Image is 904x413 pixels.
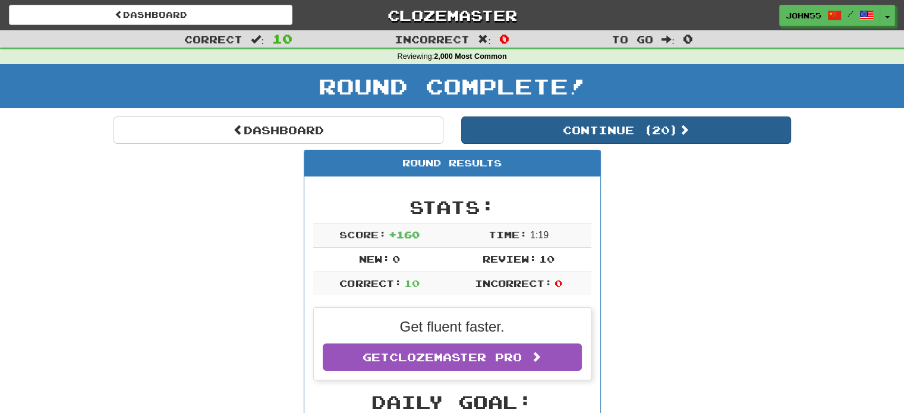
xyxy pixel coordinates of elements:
[389,351,522,364] span: Clozemaster Pro
[323,343,582,371] a: GetClozemaster Pro
[461,116,791,144] button: Continue (20)
[9,5,292,25] a: Dashboard
[114,116,443,144] a: Dashboard
[4,74,900,98] h1: Round Complete!
[483,253,537,264] span: Review:
[304,150,600,176] div: Round Results
[339,229,386,240] span: Score:
[359,253,390,264] span: New:
[310,5,594,26] a: Clozemaster
[313,392,591,412] h2: Daily Goal:
[662,34,675,45] span: :
[786,10,821,21] span: john55
[313,197,591,217] h2: Stats:
[404,278,420,289] span: 10
[323,317,582,337] p: Get fluent faster.
[395,33,470,45] span: Incorrect
[389,229,420,240] span: + 160
[475,278,552,289] span: Incorrect:
[530,230,549,240] span: 1 : 19
[499,31,509,46] span: 0
[555,278,562,289] span: 0
[392,253,400,264] span: 0
[848,10,853,18] span: /
[478,34,491,45] span: :
[489,229,527,240] span: Time:
[184,33,242,45] span: Correct
[272,31,292,46] span: 10
[251,34,264,45] span: :
[434,52,506,61] strong: 2,000 Most Common
[779,5,880,26] a: john55 /
[612,33,653,45] span: To go
[683,31,693,46] span: 0
[539,253,555,264] span: 10
[339,278,401,289] span: Correct:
